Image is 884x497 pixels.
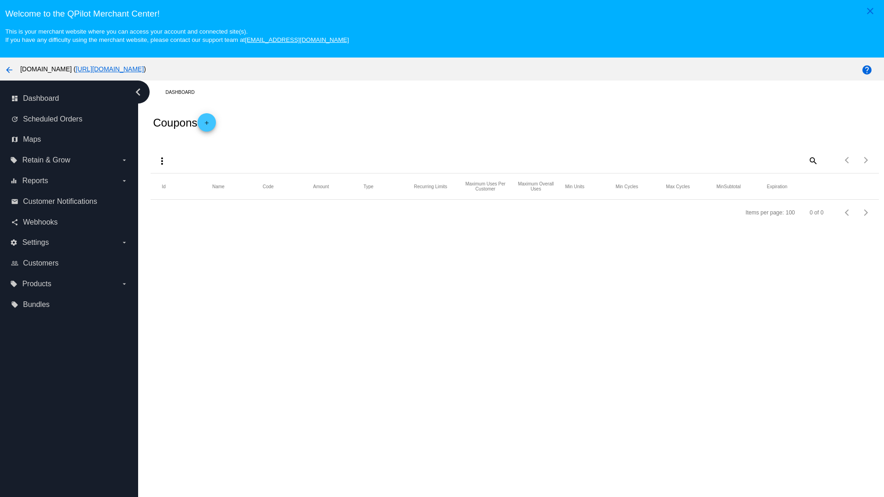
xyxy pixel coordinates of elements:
a: [URL][DOMAIN_NAME] [76,65,144,73]
button: Change sorting for RecurringLimits [414,184,447,189]
span: Webhooks [23,218,58,226]
mat-icon: arrow_back [4,64,15,75]
a: Dashboard [165,85,203,99]
i: dashboard [11,95,18,102]
button: Change sorting for ExpirationDate [767,184,787,189]
a: [EMAIL_ADDRESS][DOMAIN_NAME] [245,36,349,43]
mat-icon: close [865,6,876,17]
button: Change sorting for Code [262,184,273,189]
span: Customer Notifications [23,197,97,206]
span: Maps [23,135,41,144]
a: update Scheduled Orders [11,112,128,127]
i: arrow_drop_down [121,280,128,288]
span: [DOMAIN_NAME] ( ) [20,65,146,73]
button: Change sorting for MinSubtotal [716,184,741,189]
i: arrow_drop_down [121,239,128,246]
i: share [11,219,18,226]
button: Change sorting for Amount [313,184,329,189]
button: Change sorting for Name [212,184,225,189]
div: Items per page: [745,209,784,216]
i: people_outline [11,260,18,267]
h2: Coupons [153,113,215,132]
a: email Customer Notifications [11,194,128,209]
i: map [11,136,18,143]
i: arrow_drop_down [121,177,128,185]
span: Settings [22,238,49,247]
button: Next page [857,151,875,169]
i: local_offer [10,156,17,164]
i: arrow_drop_down [121,156,128,164]
span: Retain & Grow [22,156,70,164]
mat-icon: add [201,120,212,131]
div: 0 of 0 [810,209,824,216]
a: dashboard Dashboard [11,91,128,106]
i: chevron_left [131,85,145,99]
mat-icon: search [807,153,818,168]
button: Change sorting for MinUnits [565,184,585,189]
button: Change sorting for MinCycles [616,184,638,189]
button: Previous page [838,203,857,222]
span: Products [22,280,51,288]
span: Scheduled Orders [23,115,82,123]
a: share Webhooks [11,215,128,230]
button: Change sorting for SiteConversionLimits [515,181,557,191]
button: Change sorting for Id [162,184,165,189]
i: settings [10,239,17,246]
button: Previous page [838,151,857,169]
div: 100 [786,209,795,216]
a: map Maps [11,132,128,147]
i: email [11,198,18,205]
span: Dashboard [23,94,59,103]
button: Change sorting for DiscountType [363,184,373,189]
h3: Welcome to the QPilot Merchant Center! [5,9,878,19]
button: Change sorting for MaxCycles [666,184,690,189]
button: Change sorting for CustomerConversionLimits [465,181,507,191]
button: Next page [857,203,875,222]
span: Bundles [23,301,50,309]
mat-icon: more_vert [157,156,168,167]
a: people_outline Customers [11,256,128,271]
i: local_offer [10,280,17,288]
span: Customers [23,259,58,267]
mat-icon: help [861,64,872,75]
a: local_offer Bundles [11,297,128,312]
i: equalizer [10,177,17,185]
small: This is your merchant website where you can access your account and connected site(s). If you hav... [5,28,349,43]
i: local_offer [11,301,18,308]
span: Reports [22,177,48,185]
i: update [11,116,18,123]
